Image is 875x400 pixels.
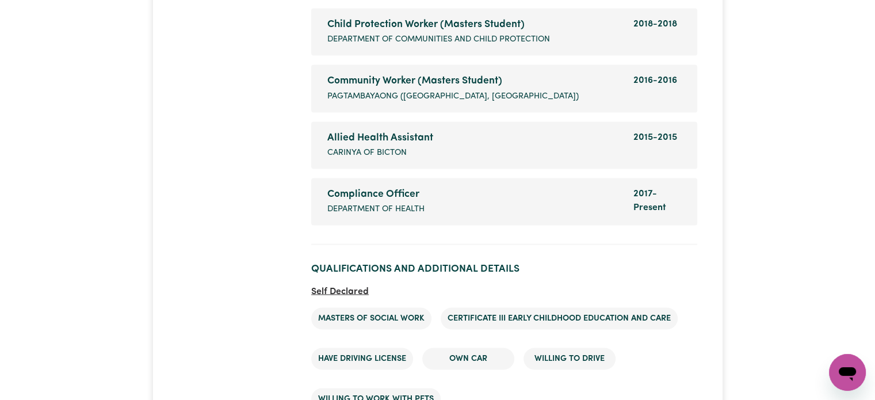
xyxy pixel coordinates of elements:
span: 2018 - 2018 [633,20,677,29]
span: Self Declared [311,287,369,296]
h2: Qualifications and Additional Details [311,263,697,275]
span: 2016 - 2016 [633,76,677,85]
span: 2017 - Present [633,189,666,212]
div: Allied Health Assistant [327,131,620,146]
div: Child Protection Worker (Masters Student) [327,17,620,32]
li: Masters of Social Work [311,307,431,329]
li: Willing to drive [524,348,616,369]
li: Certificate III Early Childhood Education and Care [441,307,678,329]
div: Community Worker (Masters Student) [327,74,620,89]
span: 2015 - 2015 [633,133,677,142]
iframe: Button to launch messaging window [829,354,866,391]
span: Department of Health [327,203,425,216]
span: Department of Communities and Child Protection [327,33,550,46]
li: Own Car [422,348,514,369]
span: Carinya of Bicton [327,147,407,159]
span: Pagtambayaong ([GEOGRAPHIC_DATA], [GEOGRAPHIC_DATA]) [327,90,579,103]
li: Have driving license [311,348,413,369]
div: Compliance Officer [327,187,620,202]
